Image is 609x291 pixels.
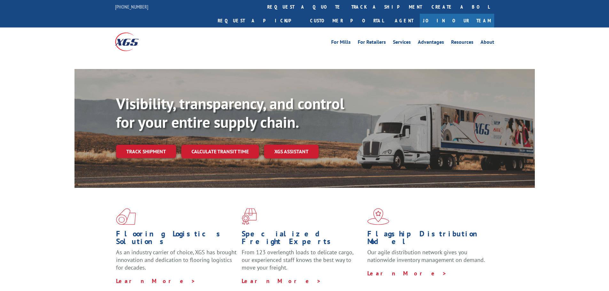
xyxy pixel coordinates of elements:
[367,270,447,277] a: Learn More >
[116,94,344,132] b: Visibility, transparency, and control for your entire supply chain.
[213,14,305,27] a: Request a pickup
[393,40,411,47] a: Services
[367,230,488,249] h1: Flagship Distribution Model
[451,40,473,47] a: Resources
[358,40,386,47] a: For Retailers
[388,14,420,27] a: Agent
[305,14,388,27] a: Customer Portal
[181,145,259,158] a: Calculate transit time
[480,40,494,47] a: About
[367,249,485,264] span: Our agile distribution network gives you nationwide inventory management on demand.
[116,230,237,249] h1: Flooring Logistics Solutions
[418,40,444,47] a: Advantages
[242,277,321,285] a: Learn More >
[116,249,237,271] span: As an industry carrier of choice, XGS has brought innovation and dedication to flooring logistics...
[331,40,351,47] a: For Mills
[116,277,196,285] a: Learn More >
[242,208,257,225] img: xgs-icon-focused-on-flooring-red
[242,249,363,277] p: From 123 overlength loads to delicate cargo, our experienced staff knows the best way to move you...
[116,145,176,158] a: Track shipment
[115,4,148,10] a: [PHONE_NUMBER]
[420,14,494,27] a: Join Our Team
[264,145,319,158] a: XGS ASSISTANT
[242,230,363,249] h1: Specialized Freight Experts
[367,208,389,225] img: xgs-icon-flagship-distribution-model-red
[116,208,136,225] img: xgs-icon-total-supply-chain-intelligence-red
